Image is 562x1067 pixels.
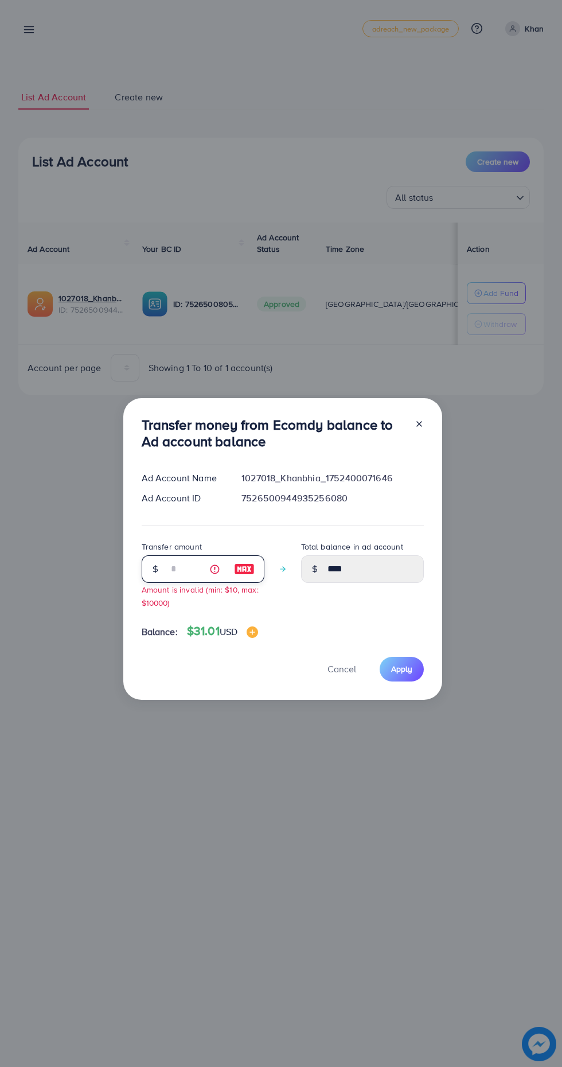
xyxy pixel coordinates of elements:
span: Cancel [327,663,356,675]
div: 7526500944935256080 [232,492,432,505]
img: image [247,626,258,638]
button: Cancel [313,657,370,682]
img: image [234,562,255,576]
span: Apply [391,663,412,675]
div: 1027018_Khanbhia_1752400071646 [232,472,432,485]
span: USD [220,625,237,638]
button: Apply [380,657,424,682]
div: Ad Account Name [132,472,233,485]
div: Ad Account ID [132,492,233,505]
h4: $31.01 [187,624,258,638]
span: Balance: [142,625,178,638]
h3: Transfer money from Ecomdy balance to Ad account balance [142,416,405,450]
label: Total balance in ad account [301,541,403,552]
small: Amount is invalid (min: $10, max: $10000) [142,584,259,608]
label: Transfer amount [142,541,202,552]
